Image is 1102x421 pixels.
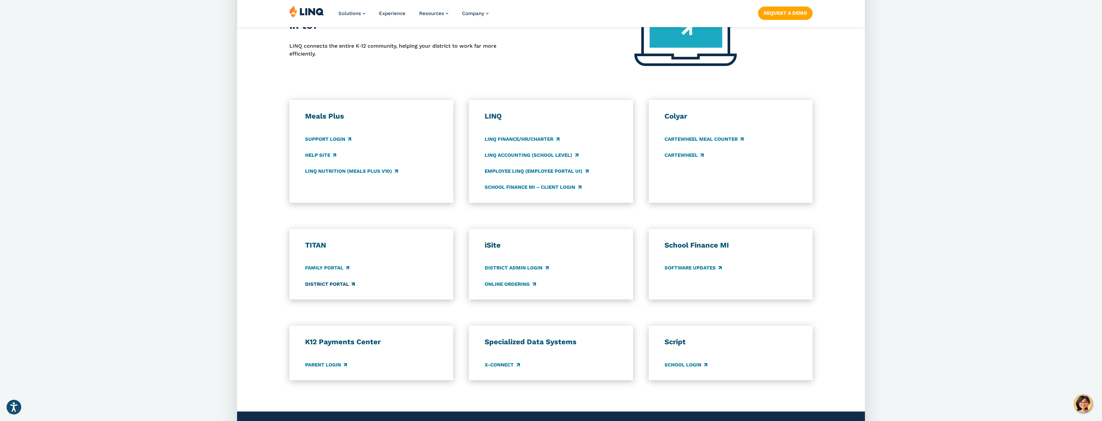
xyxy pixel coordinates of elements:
[664,241,797,250] h3: School Finance MI
[664,136,744,143] a: CARTEWHEEL Meal Counter
[305,265,349,272] a: Family Portal
[379,10,405,16] a: Experience
[419,10,448,16] a: Resources
[462,10,489,16] a: Company
[305,241,438,250] h3: TITAN
[305,361,347,368] a: Parent Login
[289,42,498,58] p: LINQ connects the entire K‑12 community, helping your district to work far more efficiently.
[462,10,484,16] span: Company
[1074,395,1092,413] button: Hello, have a question? Let’s chat.
[664,265,722,272] a: Software Updates
[305,152,336,159] a: Help Site
[485,168,588,175] a: Employee LINQ (Employee Portal UI)
[664,337,797,347] h3: Script
[338,10,361,16] span: Solutions
[664,361,707,368] a: School Login
[485,281,536,288] a: Online Ordering
[305,112,438,121] h3: Meals Plus
[758,7,813,20] a: Request a Demo
[485,136,559,143] a: LINQ Finance/HR/Charter
[485,241,617,250] h3: iSite
[305,337,438,347] h3: K12 Payments Center
[305,136,351,143] a: Support Login
[305,168,398,175] a: LINQ Nutrition (Meals Plus v10)
[758,5,813,20] nav: Button Navigation
[338,10,365,16] a: Solutions
[485,112,617,121] h3: LINQ
[664,112,797,121] h3: Colyar
[485,184,581,191] a: School Finance MI – Client Login
[485,337,617,347] h3: Specialized Data Systems
[289,5,324,18] img: LINQ | K‑12 Software
[485,265,548,272] a: District Admin Login
[664,152,704,159] a: CARTEWHEEL
[338,5,489,27] nav: Primary Navigation
[485,361,520,368] a: X-Connect
[305,281,355,288] a: District Portal
[419,10,444,16] span: Resources
[485,152,578,159] a: LINQ Accounting (school level)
